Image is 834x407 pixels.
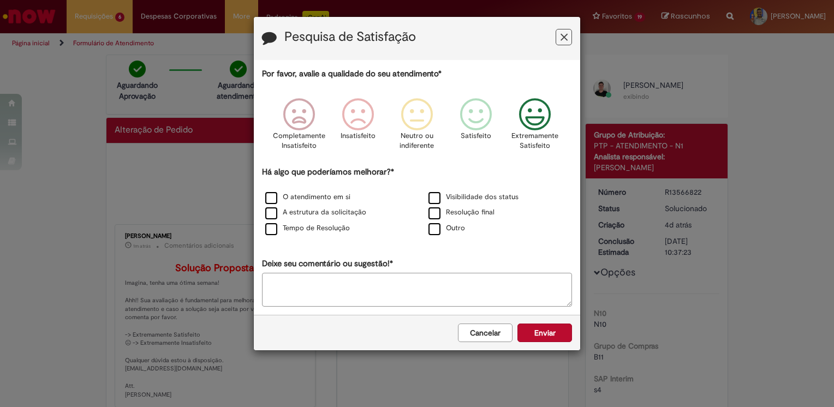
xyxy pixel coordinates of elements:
[428,192,519,202] label: Visibilidade dos status
[517,324,572,342] button: Enviar
[271,90,326,165] div: Completamente Insatisfeito
[341,131,376,141] p: Insatisfeito
[389,90,445,165] div: Neutro ou indiferente
[511,131,558,151] p: Extremamente Satisfeito
[265,192,350,202] label: O atendimento em si
[461,131,491,141] p: Satisfeito
[330,90,386,165] div: Insatisfeito
[448,90,504,165] div: Satisfeito
[397,131,437,151] p: Neutro ou indiferente
[265,223,350,234] label: Tempo de Resolução
[284,30,416,44] label: Pesquisa de Satisfação
[273,131,325,151] p: Completamente Insatisfeito
[262,258,393,270] label: Deixe seu comentário ou sugestão!*
[428,223,465,234] label: Outro
[428,207,495,218] label: Resolução final
[507,90,563,165] div: Extremamente Satisfeito
[458,324,513,342] button: Cancelar
[265,207,366,218] label: A estrutura da solicitação
[262,166,572,237] div: Há algo que poderíamos melhorar?*
[262,68,442,80] label: Por favor, avalie a qualidade do seu atendimento*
